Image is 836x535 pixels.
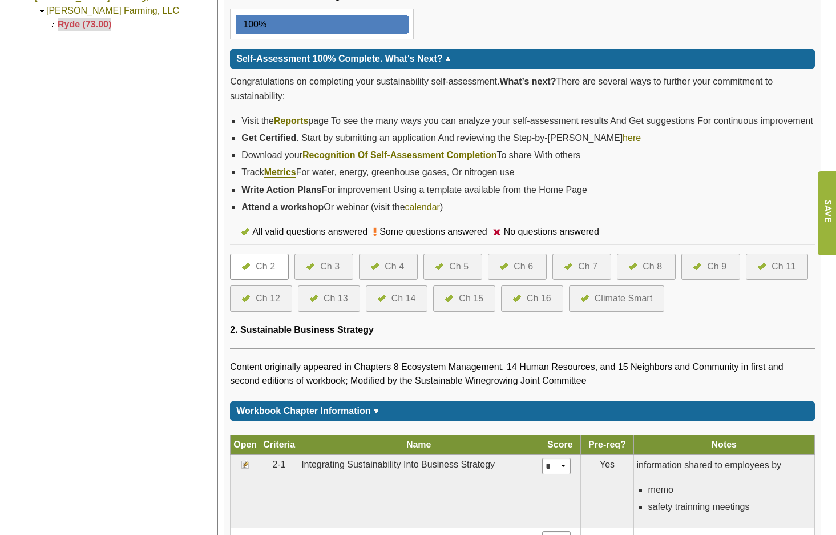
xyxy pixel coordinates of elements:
th: Criteria [260,435,298,454]
a: Climate Smart [581,292,652,305]
span: 2. Sustainable Business Strategy [230,325,374,335]
div: Ch 7 [578,260,597,273]
p: Congratulations on completing your sustainability self-assessment. There are several ways to furt... [230,74,815,103]
li: safety trainning meetings [648,498,811,516]
img: sort_arrow_up.gif [445,57,451,61]
a: calendar [405,202,440,212]
td: Integrating Sustainability Into Business Strategy [298,454,539,528]
div: Ch 12 [256,292,280,305]
a: [PERSON_NAME] Farming, LLC [46,6,179,15]
a: Ch 9 [693,260,728,273]
a: here [623,133,641,143]
input: Submit [817,171,836,255]
span: Self-Assessment 100% Complete. What's Next? [236,54,442,63]
a: Metrics [264,167,296,178]
div: Ch 5 [449,260,469,273]
a: Ch 13 [310,292,348,305]
a: Ch 4 [371,260,406,273]
div: Click for more or less content [230,401,815,421]
div: Ch 14 [391,292,416,305]
p: information shared to employees by [637,458,811,473]
li: memo [648,481,811,498]
div: Ch 9 [707,260,726,273]
td: 2-1 [260,454,298,528]
th: Pre-req? [581,435,633,454]
strong: Write Action Plans [241,185,321,195]
li: Or webinar (visit the ) [241,199,815,216]
a: Ch 7 [564,260,599,273]
td: Yes [581,454,633,528]
img: Collapse Mike Stokes Farming, LLC [38,7,46,15]
img: icon-all-questions-answered.png [306,263,314,270]
div: Click for more or less content [230,49,815,69]
a: Ch 11 [758,260,796,273]
div: 100% [237,16,266,33]
strong: What’s next? [499,77,556,86]
div: Climate Smart [595,292,652,305]
a: Ch 16 [513,292,551,305]
th: Score [539,435,581,454]
th: Notes [633,435,814,454]
a: Ch 12 [242,292,280,305]
div: Ch 2 [256,260,275,273]
a: Ch 14 [378,292,416,305]
li: For improvement Using a template available from the Home Page [241,182,815,199]
img: icon-some-questions-answered.png [373,227,377,236]
img: icon-all-questions-answered.png [758,263,766,270]
img: icon-no-questions-answered.png [493,229,501,235]
a: Ryde (73.00) [58,19,111,29]
img: icon-all-questions-answered.png [241,228,249,235]
img: icon-all-questions-answered.png [513,295,521,302]
div: Ch 6 [514,260,533,273]
img: icon-all-questions-answered.png [445,295,453,302]
img: icon-all-questions-answered.png [371,263,379,270]
img: icon-all-questions-answered.png [581,295,589,302]
img: icon-all-questions-answered.png [242,263,250,270]
div: Ch 15 [459,292,483,305]
div: Some questions answered [377,225,493,239]
a: Ch 6 [500,260,535,273]
a: Ch 3 [306,260,341,273]
a: Ch 8 [629,260,664,273]
th: Name [298,435,539,454]
img: icon-all-questions-answered.png [500,263,508,270]
div: No questions answered [501,225,605,239]
img: icon-all-questions-answered.png [310,295,318,302]
span: Workbook Chapter Information [236,406,370,416]
li: Visit the page To see the many ways you can analyze your self-assessment results And Get suggesti... [241,112,815,130]
div: Ch 8 [643,260,662,273]
div: Ch 4 [385,260,404,273]
img: icon-all-questions-answered.png [242,295,250,302]
strong: Attend a workshop [241,202,324,212]
img: icon-all-questions-answered.png [629,263,637,270]
a: Ch 5 [435,260,470,273]
img: icon-all-questions-answered.png [564,263,572,270]
li: Track For water, energy, greenhouse gases, Or nitrogen use [241,164,815,181]
li: Download your To share With others [241,147,815,164]
img: icon-all-questions-answered.png [435,263,443,270]
img: icon-all-questions-answered.png [693,263,701,270]
div: Ch 16 [527,292,551,305]
div: All valid questions answered [249,225,373,239]
div: Ch 11 [772,260,796,273]
a: Recognition Of Self-Assessment Completion [302,150,496,160]
strong: Get Certified [241,133,296,143]
li: . Start by submitting an application And reviewing the Step-by-[PERSON_NAME] [241,130,815,147]
th: Open [231,435,260,454]
a: Reports [274,116,308,126]
div: Ch 3 [320,260,340,273]
div: Ch 13 [324,292,348,305]
img: sort_arrow_down.gif [373,409,379,413]
img: icon-all-questions-answered.png [378,295,386,302]
a: Ch 15 [445,292,483,305]
span: Content originally appeared in Chapters 8 Ecosystem Management, 14 Human Resources, and 15 Neighb... [230,362,783,385]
